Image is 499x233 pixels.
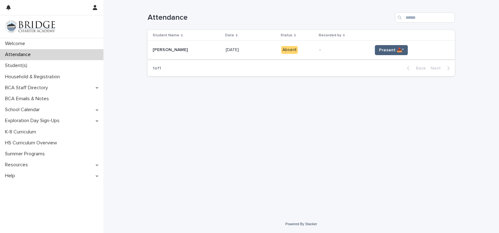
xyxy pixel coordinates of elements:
p: Student(s) [3,63,32,69]
p: [PERSON_NAME] [153,46,189,53]
p: Status [281,32,292,39]
p: HS Curriculum Overview [3,140,62,146]
button: Back [402,65,428,71]
input: Search [395,13,455,23]
p: 1 of 1 [148,61,166,76]
h1: Attendance [148,13,393,22]
p: Summer Programs [3,151,50,157]
p: BCA Emails & Notes [3,96,54,102]
p: - [319,47,367,53]
p: [DATE] [226,46,240,53]
p: K-8 Curriculum [3,129,41,135]
a: Powered By Stacker [285,222,317,226]
span: Present 📥* [379,47,404,53]
p: Welcome [3,41,30,47]
p: Exploration Day Sign-Ups [3,118,65,124]
div: Absent [281,46,298,54]
button: Next [428,65,455,71]
img: V1C1m3IdTEidaUdm9Hs0 [5,20,55,33]
p: Date [225,32,234,39]
p: Resources [3,162,33,168]
p: Household & Registration [3,74,65,80]
p: Help [3,173,20,179]
span: Next [431,66,444,70]
p: Student Name [153,32,179,39]
span: Back [412,66,426,70]
button: Present 📥* [375,45,408,55]
p: Attendance [3,52,36,58]
p: School Calendar [3,107,45,113]
tr: [PERSON_NAME][PERSON_NAME] [DATE][DATE] Absent-Present 📥* [148,41,455,59]
p: Recorded by [319,32,341,39]
p: BCA Staff Directory [3,85,53,91]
